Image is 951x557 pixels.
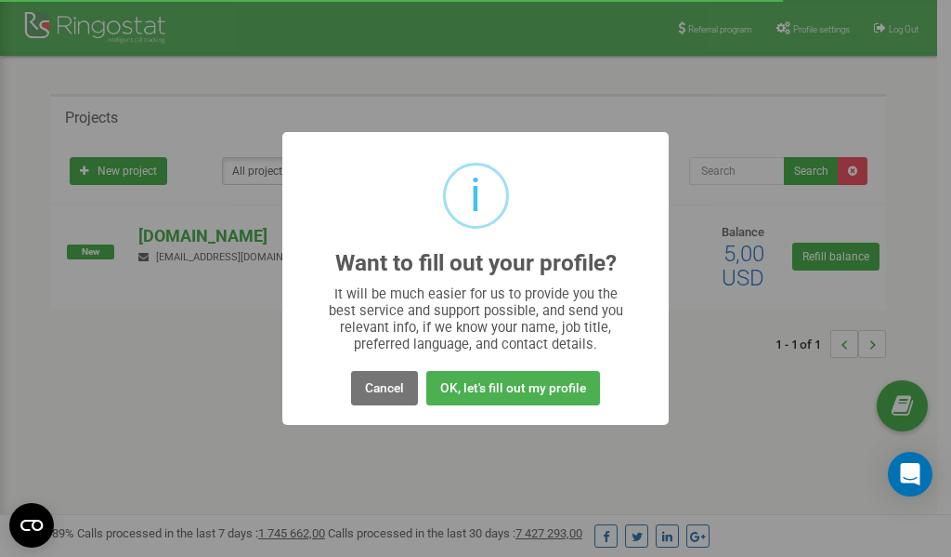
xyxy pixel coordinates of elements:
button: Cancel [351,371,418,405]
div: i [470,166,481,226]
button: OK, let's fill out my profile [426,371,600,405]
div: Open Intercom Messenger [888,452,932,497]
div: It will be much easier for us to provide you the best service and support possible, and send you ... [319,285,632,352]
h2: Want to fill out your profile? [335,251,617,276]
button: Open CMP widget [9,503,54,548]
